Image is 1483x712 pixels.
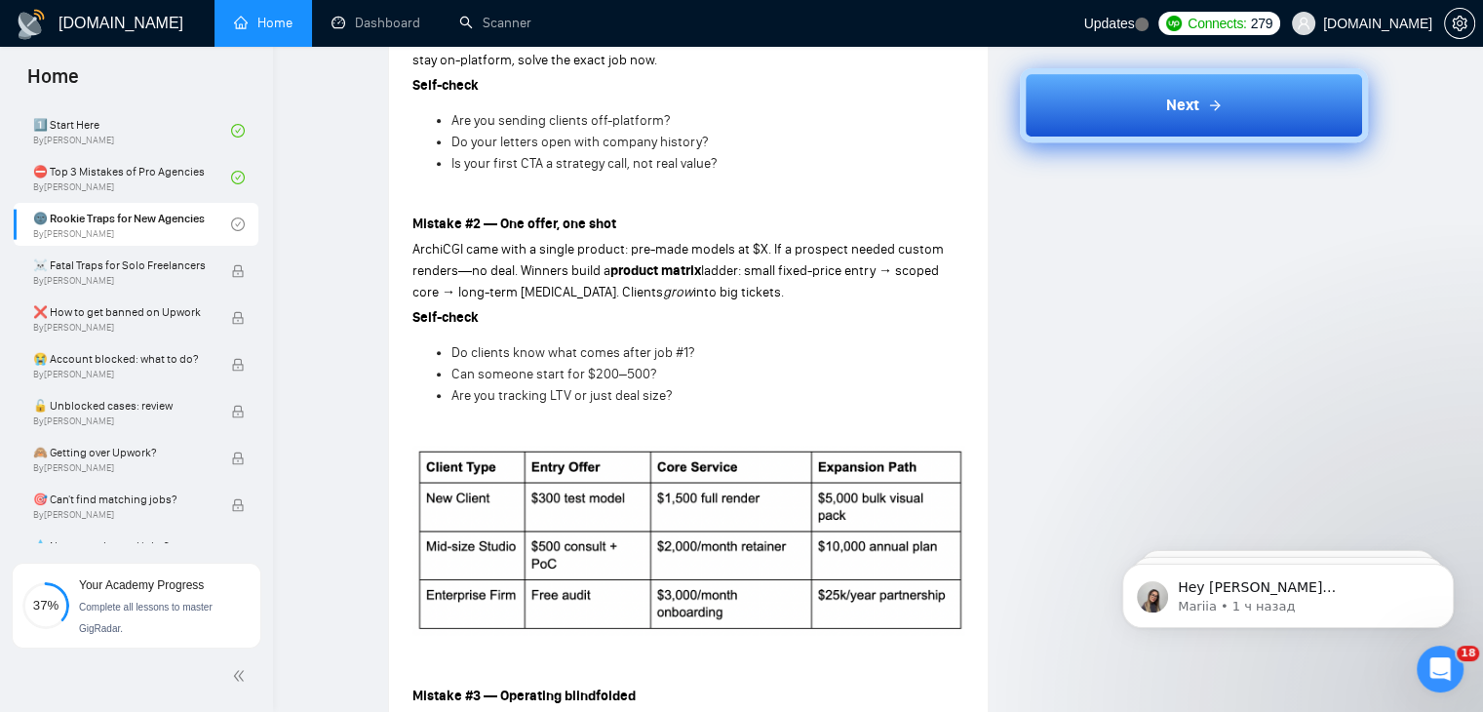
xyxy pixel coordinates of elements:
span: Home [12,62,95,103]
span: check-circle [231,171,245,184]
button: Next [1020,68,1368,142]
span: Complete all lessons to master GigRadar. [79,602,213,634]
span: Your Academy Progress [79,578,204,592]
span: 😭 Account blocked: what to do? [33,349,212,369]
div: Mariia [69,158,111,178]
span: lock [231,264,245,278]
iframe: Intercom notifications сообщение [1093,523,1483,659]
span: By [PERSON_NAME] [33,322,212,334]
div: • 10 нед. назад [115,519,222,539]
div: Mariia [69,519,111,539]
span: check-circle [231,218,245,231]
img: logo [16,9,47,40]
span: 18 [1457,646,1479,661]
span: Главная [35,581,94,595]
button: Чат [130,533,259,611]
div: • 1 ч назад [115,158,191,178]
a: searchScanner [459,15,531,31]
span: By [PERSON_NAME] [33,275,212,287]
img: Profile image for Mariia [22,66,61,105]
div: • 2 дн. назад [115,302,206,323]
span: lock [231,358,245,372]
span: check-circle [231,124,245,138]
span: Next [1166,94,1199,117]
span: 🔓 Unblocked cases: review [33,396,212,415]
div: Mariia [69,302,111,323]
span: Do clients know what comes after job #1? [451,344,694,361]
span: into big tickets. [693,284,784,300]
span: Do your letters open with company history? [451,134,708,150]
button: Задать вопрос [106,473,284,512]
a: dashboardDashboard [332,15,420,31]
div: • 5 дн. назад [115,447,206,467]
img: Profile image for Mariia [22,138,61,178]
div: • 4 дн. назад [115,375,206,395]
span: lock [231,452,245,465]
a: homeHome [234,15,293,31]
img: upwork-logo.png [1166,16,1182,31]
span: Connects: [1188,13,1246,34]
span: double-left [232,666,252,686]
strong: Mistake #3 — Operating blindfolded [412,688,636,704]
span: By [PERSON_NAME] [33,415,212,427]
a: 1️⃣ Start HereBy[PERSON_NAME] [33,109,231,152]
span: Updates [1084,16,1135,31]
strong: Self-check [412,309,479,326]
div: • 1 дн. назад [115,230,206,251]
a: ⛔ Top 3 Mistakes of Pro AgenciesBy[PERSON_NAME] [33,156,231,199]
img: Profile image for Mariia [22,283,61,322]
button: Помощь [260,533,390,611]
span: Is your first CTA a strategy call, not real value? [451,155,717,172]
span: By [PERSON_NAME] [33,369,212,380]
div: Mariia [69,375,111,395]
span: ❌ How to get banned on Upwork [33,302,212,322]
strong: product matrix [610,262,701,279]
img: AD_4nXeMQHKtxuA4cpptGIor5RL-v_4e-2iIMzuRL7tYBwc0fESaemAa1jgZYN_RKQ1J0mvOlvoRKbCs_pK_FWV8ek7DnWKJy... [412,446,964,635]
div: Mariia [69,447,111,467]
strong: Self-check [412,77,479,94]
button: setting [1444,8,1475,39]
span: Are you sending clients off-platform? [451,112,670,129]
span: lock [231,405,245,418]
strong: Mistake #2 — One offer, one shot [412,216,616,232]
span: Are you tracking LTV or just deal size? [451,387,672,404]
div: • 1 ч назад [115,86,191,106]
img: Profile image for Mariia [22,355,61,394]
span: lock [231,498,245,512]
span: Чат [181,581,210,595]
span: 37% [22,599,69,612]
div: Mariia [69,86,111,106]
span: Помощь [295,581,354,595]
img: Profile image for Mariia [22,427,61,466]
span: setting [1445,16,1474,31]
img: Profile image for Mariia [22,499,61,538]
span: By [PERSON_NAME] [33,509,212,521]
h1: Чат [175,8,218,41]
a: 🌚 Rookie Traps for New AgenciesBy[PERSON_NAME] [33,203,231,246]
em: grow [663,284,693,300]
span: ☠️ Fatal Traps for Solo Freelancers [33,256,212,275]
span: user [1297,17,1310,30]
div: Mariia [69,230,111,251]
img: Profile image for Mariia [22,211,61,250]
span: By [PERSON_NAME] [33,462,212,474]
span: ArchiCGI came with a single product: pre-made models at $X. If a prospect needed custom renders—n... [412,241,944,279]
span: lock [231,311,245,325]
span: 279 [1251,13,1272,34]
iframe: Intercom live chat [1417,646,1463,692]
span: 🙈 Getting over Upwork? [33,443,212,462]
span: 🎯 Can't find matching jobs? [33,490,212,509]
a: setting [1444,16,1475,31]
span: 💧 Not enough good jobs? [33,536,212,556]
span: Can someone start for $200–500? [451,366,656,382]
